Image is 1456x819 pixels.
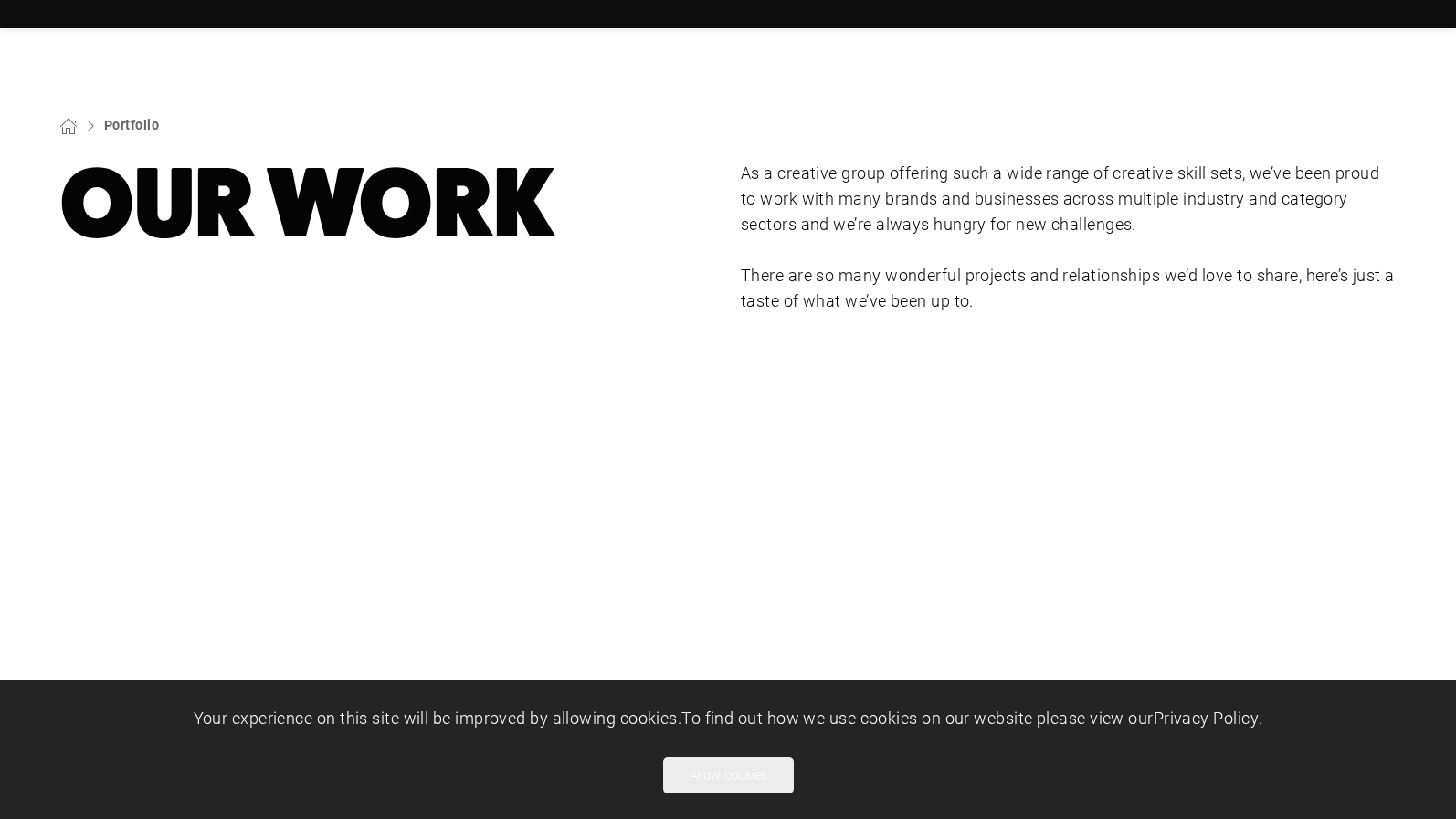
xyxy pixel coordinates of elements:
[194,707,1263,729] span: Your experience on this site will be improved by allowing cookies. To find out how we use cookies...
[663,757,794,793] button: Allow cookies
[59,161,715,247] h1: Our Work
[741,161,1397,237] p: As a creative group offering such a wide range of creative skill sets, we’ve been proud to work w...
[741,263,1397,314] p: There are so many wonderful projects and relationships we’d love to share, here’s just a taste of...
[104,116,159,133] a: Portfolio
[1154,707,1259,729] a: Privacy Policy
